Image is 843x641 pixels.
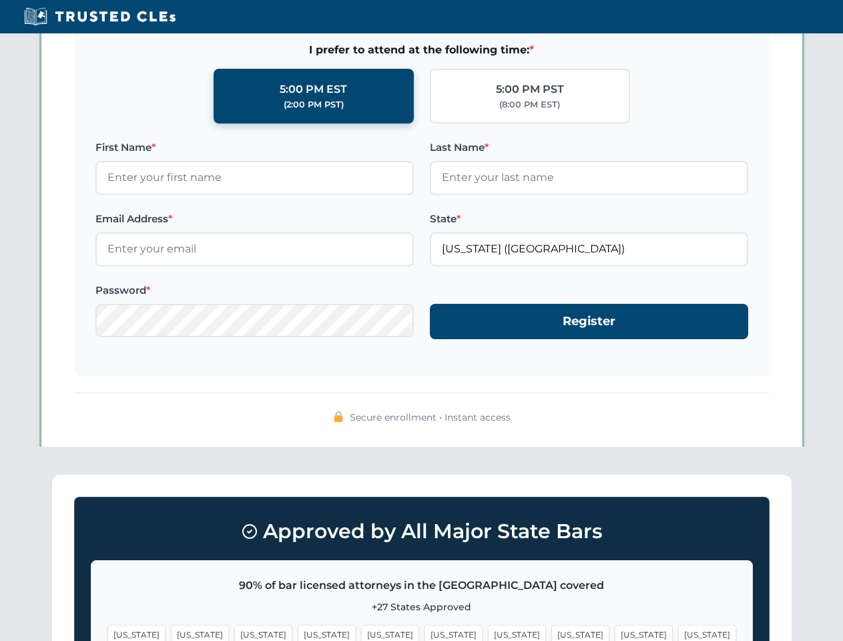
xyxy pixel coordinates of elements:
[430,140,748,156] label: Last Name
[430,304,748,339] button: Register
[91,513,753,550] h3: Approved by All Major State Bars
[95,140,414,156] label: First Name
[350,410,511,425] span: Secure enrollment • Instant access
[333,411,344,422] img: 🔒
[280,81,347,98] div: 5:00 PM EST
[95,282,414,298] label: Password
[496,81,564,98] div: 5:00 PM PST
[430,232,748,266] input: Florida (FL)
[107,577,736,594] p: 90% of bar licensed attorneys in the [GEOGRAPHIC_DATA] covered
[284,98,344,112] div: (2:00 PM PST)
[95,232,414,266] input: Enter your email
[107,600,736,614] p: +27 States Approved
[499,98,560,112] div: (8:00 PM EST)
[430,161,748,194] input: Enter your last name
[95,211,414,227] label: Email Address
[95,161,414,194] input: Enter your first name
[430,211,748,227] label: State
[20,7,180,27] img: Trusted CLEs
[95,41,748,59] span: I prefer to attend at the following time:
